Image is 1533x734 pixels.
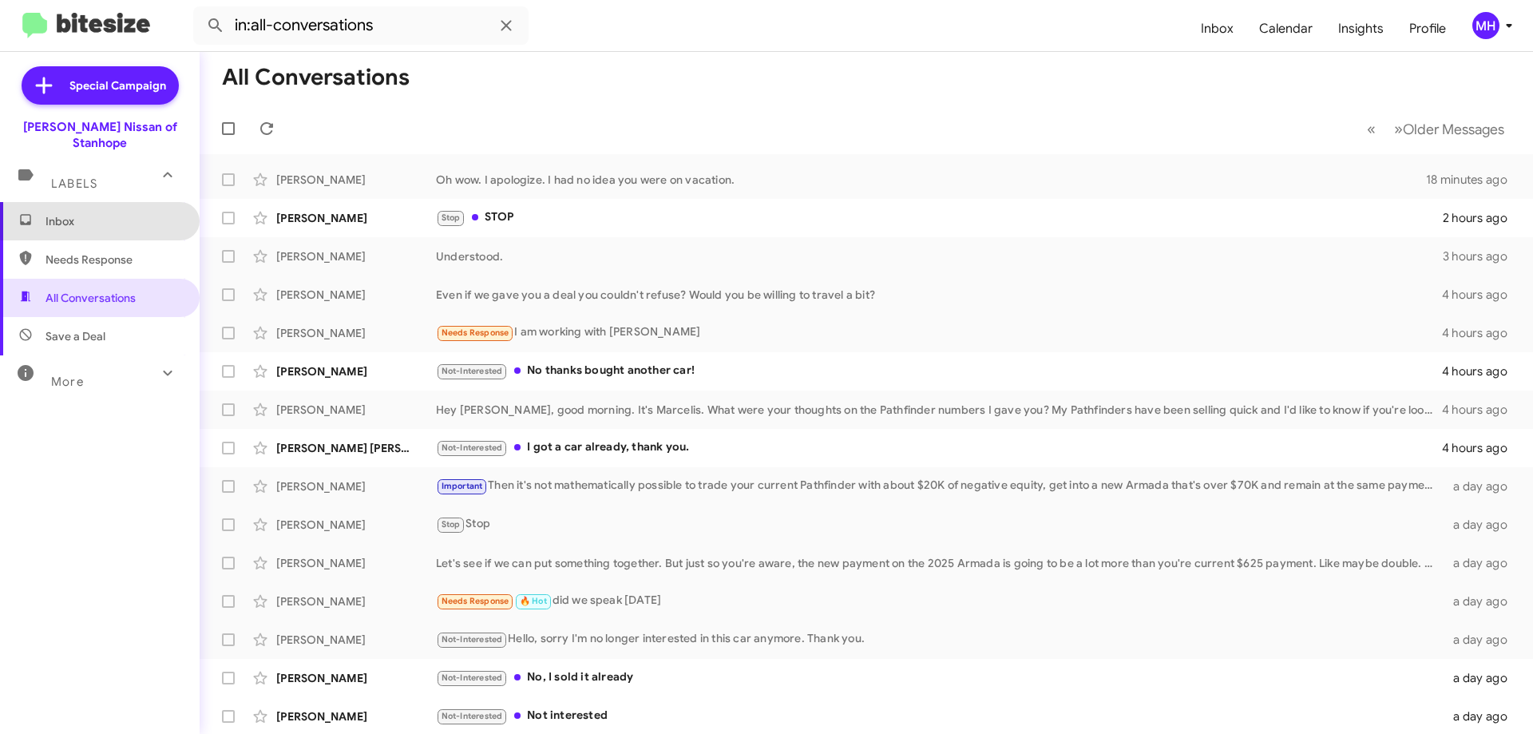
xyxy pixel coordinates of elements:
[436,592,1444,610] div: did we speak [DATE]
[1444,708,1520,724] div: a day ago
[1444,555,1520,571] div: a day ago
[436,402,1442,418] div: Hey [PERSON_NAME], good morning. It's Marcelis. What were your thoughts on the Pathfinder numbers...
[1394,119,1403,139] span: »
[46,213,181,229] span: Inbox
[1325,6,1396,52] a: Insights
[276,210,436,226] div: [PERSON_NAME]
[442,596,509,606] span: Needs Response
[1403,121,1504,138] span: Older Messages
[1358,113,1514,145] nav: Page navigation example
[1246,6,1325,52] a: Calendar
[276,593,436,609] div: [PERSON_NAME]
[436,477,1444,495] div: Then it's not mathematically possible to trade your current Pathfinder with about $20K of negativ...
[1444,478,1520,494] div: a day ago
[442,442,503,453] span: Not-Interested
[436,362,1442,380] div: No thanks bought another car!
[276,708,436,724] div: [PERSON_NAME]
[436,323,1442,342] div: I am working with [PERSON_NAME]
[1443,248,1520,264] div: 3 hours ago
[1442,440,1520,456] div: 4 hours ago
[1443,210,1520,226] div: 2 hours ago
[436,248,1443,264] div: Understood.
[436,208,1443,227] div: STOP
[436,438,1442,457] div: I got a car already, thank you.
[442,673,503,683] span: Not-Interested
[442,366,503,376] span: Not-Interested
[1444,593,1520,609] div: a day ago
[46,328,105,344] span: Save a Deal
[222,65,410,90] h1: All Conversations
[276,402,436,418] div: [PERSON_NAME]
[436,707,1444,725] div: Not interested
[276,517,436,533] div: [PERSON_NAME]
[276,670,436,686] div: [PERSON_NAME]
[442,519,461,530] span: Stop
[442,212,461,223] span: Stop
[436,630,1444,649] div: Hello, sorry I'm no longer interested in this car anymore. Thank you.
[276,363,436,379] div: [PERSON_NAME]
[1396,6,1459,52] a: Profile
[1188,6,1246,52] a: Inbox
[1384,113,1514,145] button: Next
[1444,517,1520,533] div: a day ago
[1444,670,1520,686] div: a day ago
[436,515,1444,534] div: Stop
[520,596,547,606] span: 🔥 Hot
[276,555,436,571] div: [PERSON_NAME]
[51,177,97,191] span: Labels
[442,327,509,338] span: Needs Response
[69,77,166,93] span: Special Campaign
[1367,119,1376,139] span: «
[1459,12,1515,39] button: MH
[1442,402,1520,418] div: 4 hours ago
[51,375,84,389] span: More
[1357,113,1385,145] button: Previous
[276,248,436,264] div: [PERSON_NAME]
[1442,325,1520,341] div: 4 hours ago
[276,632,436,648] div: [PERSON_NAME]
[276,478,436,494] div: [PERSON_NAME]
[436,172,1426,188] div: Oh wow. I apologize. I had no idea you were on vacation.
[1442,363,1520,379] div: 4 hours ago
[46,252,181,268] span: Needs Response
[1472,12,1499,39] div: MH
[1444,632,1520,648] div: a day ago
[436,669,1444,687] div: No, I sold it already
[276,287,436,303] div: [PERSON_NAME]
[436,287,1442,303] div: Even if we gave you a deal you couldn't refuse? Would you be willing to travel a bit?
[442,711,503,721] span: Not-Interested
[442,481,483,491] span: Important
[276,172,436,188] div: [PERSON_NAME]
[436,555,1444,571] div: Let's see if we can put something together. But just so you're aware, the new payment on the 2025...
[193,6,529,45] input: Search
[46,290,136,306] span: All Conversations
[276,440,436,456] div: [PERSON_NAME] [PERSON_NAME]
[22,66,179,105] a: Special Campaign
[276,325,436,341] div: [PERSON_NAME]
[442,634,503,645] span: Not-Interested
[1442,287,1520,303] div: 4 hours ago
[1426,172,1520,188] div: 18 minutes ago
